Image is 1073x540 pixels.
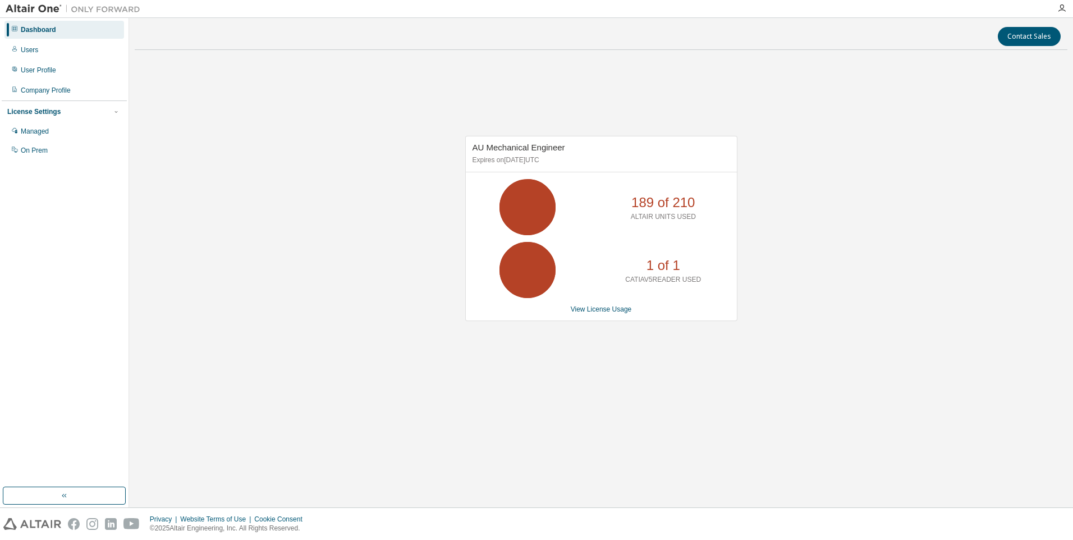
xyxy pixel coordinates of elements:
div: Website Terms of Use [180,515,254,524]
img: youtube.svg [123,518,140,530]
p: ALTAIR UNITS USED [631,212,696,222]
a: View License Usage [571,305,632,313]
span: AU Mechanical Engineer [473,143,565,152]
p: 1 of 1 [646,256,680,275]
button: Contact Sales [998,27,1061,46]
div: Privacy [150,515,180,524]
img: altair_logo.svg [3,518,61,530]
p: 189 of 210 [631,193,695,212]
div: On Prem [21,146,48,155]
p: Expires on [DATE] UTC [473,155,727,165]
img: instagram.svg [86,518,98,530]
div: Cookie Consent [254,515,309,524]
p: © 2025 Altair Engineering, Inc. All Rights Reserved. [150,524,309,533]
div: User Profile [21,66,56,75]
div: Dashboard [21,25,56,34]
div: Users [21,45,38,54]
div: License Settings [7,107,61,116]
img: linkedin.svg [105,518,117,530]
p: CATIAV5READER USED [625,275,701,285]
img: facebook.svg [68,518,80,530]
img: Altair One [6,3,146,15]
div: Managed [21,127,49,136]
div: Company Profile [21,86,71,95]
